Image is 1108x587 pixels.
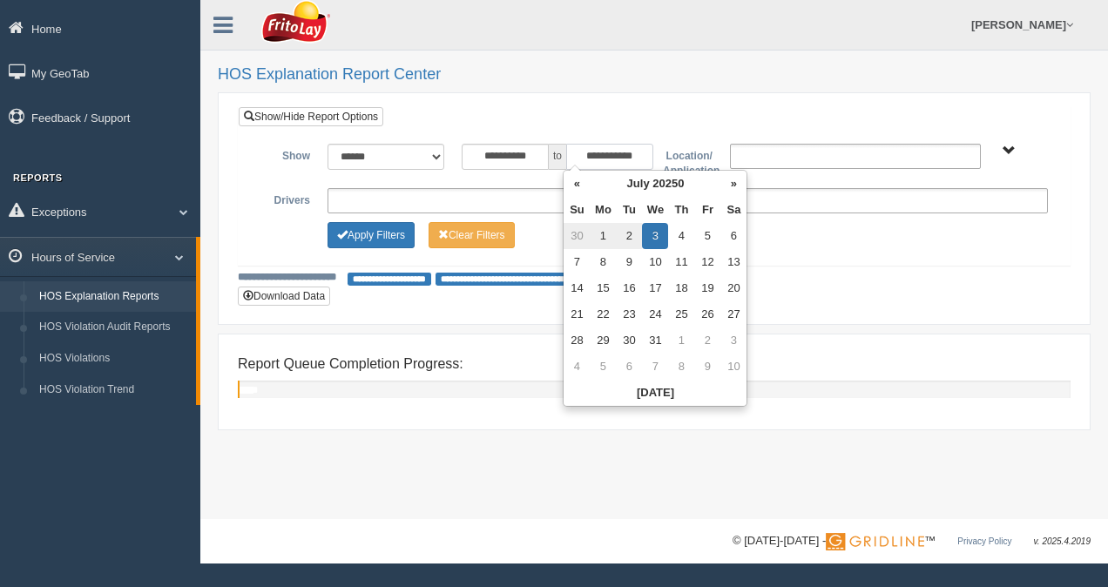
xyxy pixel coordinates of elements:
[668,223,694,249] td: 4
[720,301,747,327] td: 27
[590,223,616,249] td: 1
[720,275,747,301] td: 20
[668,275,694,301] td: 18
[31,281,196,313] a: HOS Explanation Reports
[642,275,668,301] td: 17
[1034,536,1091,546] span: v. 2025.4.2019
[694,249,720,275] td: 12
[642,301,668,327] td: 24
[564,197,590,223] th: Su
[564,380,747,406] th: [DATE]
[694,197,720,223] th: Fr
[564,354,590,380] td: 4
[564,171,590,197] th: «
[642,197,668,223] th: We
[654,144,721,179] label: Location/ Application
[694,327,720,354] td: 2
[668,327,694,354] td: 1
[616,301,642,327] td: 23
[616,249,642,275] td: 9
[590,249,616,275] td: 8
[720,327,747,354] td: 3
[590,197,616,223] th: Mo
[590,327,616,354] td: 29
[642,249,668,275] td: 10
[668,249,694,275] td: 11
[642,327,668,354] td: 31
[694,354,720,380] td: 9
[668,301,694,327] td: 25
[239,107,383,126] a: Show/Hide Report Options
[328,222,415,248] button: Change Filter Options
[564,327,590,354] td: 28
[668,197,694,223] th: Th
[31,312,196,343] a: HOS Violation Audit Reports
[590,171,720,197] th: July 20250
[733,532,1091,550] div: © [DATE]-[DATE] - ™
[549,144,566,170] span: to
[31,343,196,374] a: HOS Violations
[720,223,747,249] td: 6
[564,223,590,249] td: 30
[564,275,590,301] td: 14
[720,197,747,223] th: Sa
[642,223,668,249] td: 3
[238,356,1071,372] h4: Report Queue Completion Progress:
[218,66,1091,84] h2: HOS Explanation Report Center
[564,249,590,275] td: 7
[31,374,196,406] a: HOS Violation Trend
[694,275,720,301] td: 19
[694,301,720,327] td: 26
[590,275,616,301] td: 15
[694,223,720,249] td: 5
[668,354,694,380] td: 8
[564,301,590,327] td: 21
[616,197,642,223] th: Tu
[720,249,747,275] td: 13
[720,171,747,197] th: »
[642,354,668,380] td: 7
[826,533,924,550] img: Gridline
[616,223,642,249] td: 2
[720,354,747,380] td: 10
[429,222,515,248] button: Change Filter Options
[590,301,616,327] td: 22
[252,188,319,209] label: Drivers
[616,275,642,301] td: 16
[957,536,1011,546] a: Privacy Policy
[590,354,616,380] td: 5
[238,287,330,306] button: Download Data
[616,327,642,354] td: 30
[616,354,642,380] td: 6
[252,144,319,165] label: Show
